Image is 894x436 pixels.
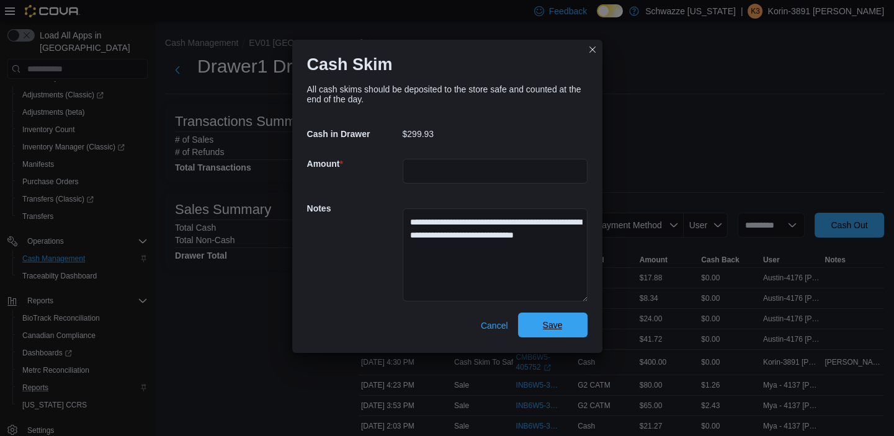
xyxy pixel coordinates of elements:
h5: Notes [307,196,400,221]
button: Save [518,313,588,337]
span: Save [543,319,563,331]
button: Cancel [476,313,513,338]
span: Cancel [481,319,508,332]
div: All cash skims should be deposited to the store safe and counted at the end of the day. [307,84,588,104]
p: $299.93 [403,129,434,139]
h1: Cash Skim [307,55,393,74]
h5: Amount [307,151,400,176]
h5: Cash in Drawer [307,122,400,146]
button: Closes this modal window [585,42,600,57]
